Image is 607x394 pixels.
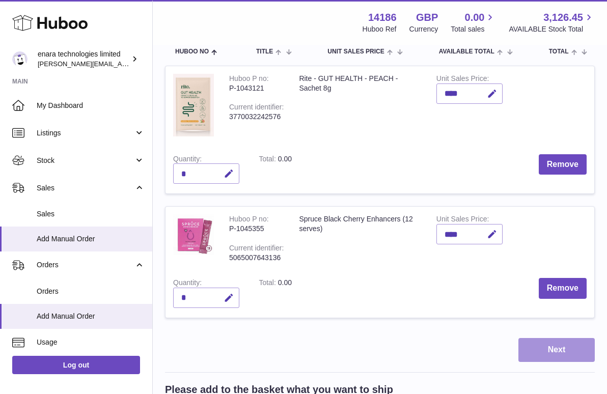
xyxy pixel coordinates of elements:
[539,278,587,299] button: Remove
[229,244,284,255] div: Current identifier
[173,155,202,165] label: Quantity
[259,278,278,289] label: Total
[37,260,134,270] span: Orders
[37,337,145,347] span: Usage
[37,312,145,321] span: Add Manual Order
[368,11,397,24] strong: 14186
[37,209,145,219] span: Sales
[37,128,134,138] span: Listings
[229,103,284,114] div: Current identifier
[509,11,595,34] a: 3,126.45 AVAILABLE Stock Total
[409,24,438,34] div: Currency
[465,11,485,24] span: 0.00
[37,234,145,244] span: Add Manual Order
[229,224,284,234] div: P-1045355
[37,183,134,193] span: Sales
[256,48,273,55] span: Title
[539,154,587,175] button: Remove
[291,207,428,270] td: Spruce Black Cherry Enhancers (12 serves)
[37,287,145,296] span: Orders
[37,156,134,165] span: Stock
[363,24,397,34] div: Huboo Ref
[436,215,489,226] label: Unit Sales Price
[12,356,140,374] a: Log out
[229,112,284,122] div: 3770032242576
[327,48,384,55] span: Unit Sales Price
[509,24,595,34] span: AVAILABLE Stock Total
[549,48,569,55] span: Total
[451,11,496,34] a: 0.00 Total sales
[229,74,269,85] div: Huboo P no
[38,49,129,69] div: enara technologies limited
[229,253,284,263] div: 5065007643136
[229,215,269,226] div: Huboo P no
[175,48,209,55] span: Huboo no
[543,11,583,24] span: 3,126.45
[451,24,496,34] span: Total sales
[173,74,214,136] img: Rite - GUT HEALTH - PEACH - Sachet 8g
[173,278,202,289] label: Quantity
[37,101,145,110] span: My Dashboard
[259,155,278,165] label: Total
[416,11,438,24] strong: GBP
[173,214,214,255] img: Spruce Black Cherry Enhancers (12 serves)
[436,74,489,85] label: Unit Sales Price
[12,51,27,67] img: Dee@enara.co
[229,83,284,93] div: P-1043121
[38,60,204,68] span: [PERSON_NAME][EMAIL_ADDRESS][DOMAIN_NAME]
[518,338,595,362] button: Next
[439,48,494,55] span: AVAILABLE Total
[291,66,428,147] td: Rite - GUT HEALTH - PEACH - Sachet 8g
[278,155,292,163] span: 0.00
[278,278,292,287] span: 0.00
